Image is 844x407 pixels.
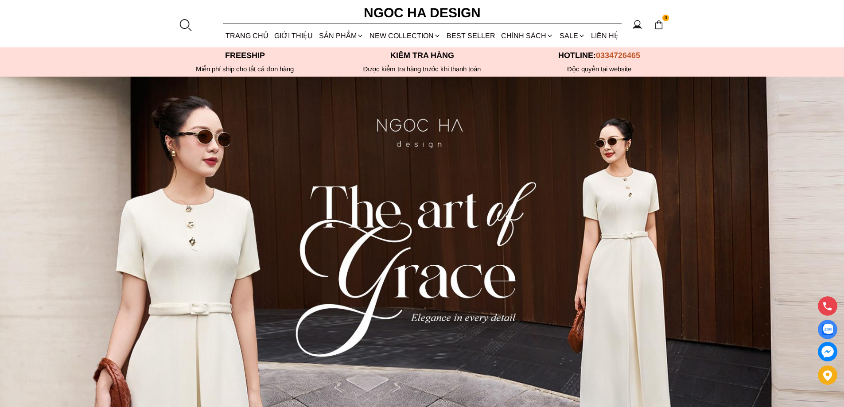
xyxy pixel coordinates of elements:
[223,24,272,47] a: TRANG CHỦ
[556,24,588,47] a: SALE
[316,24,366,47] div: SẢN PHẨM
[272,24,316,47] a: GIỚI THIỆU
[366,24,443,47] a: NEW COLLECTION
[596,51,640,60] span: 0334726465
[156,65,334,73] div: Miễn phí ship cho tất cả đơn hàng
[356,2,489,23] a: Ngoc Ha Design
[498,24,556,47] div: Chính sách
[818,320,837,339] a: Display image
[511,65,688,73] h6: Độc quyền tại website
[444,24,498,47] a: BEST SELLER
[156,51,334,60] p: Freeship
[662,15,669,22] span: 0
[334,65,511,73] p: Được kiểm tra hàng trước khi thanh toán
[822,324,833,335] img: Display image
[511,51,688,60] p: Hotline:
[588,24,621,47] a: LIÊN HỆ
[818,342,837,361] a: messenger
[654,20,664,30] img: img-CART-ICON-ksit0nf1
[390,51,454,60] font: Kiểm tra hàng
